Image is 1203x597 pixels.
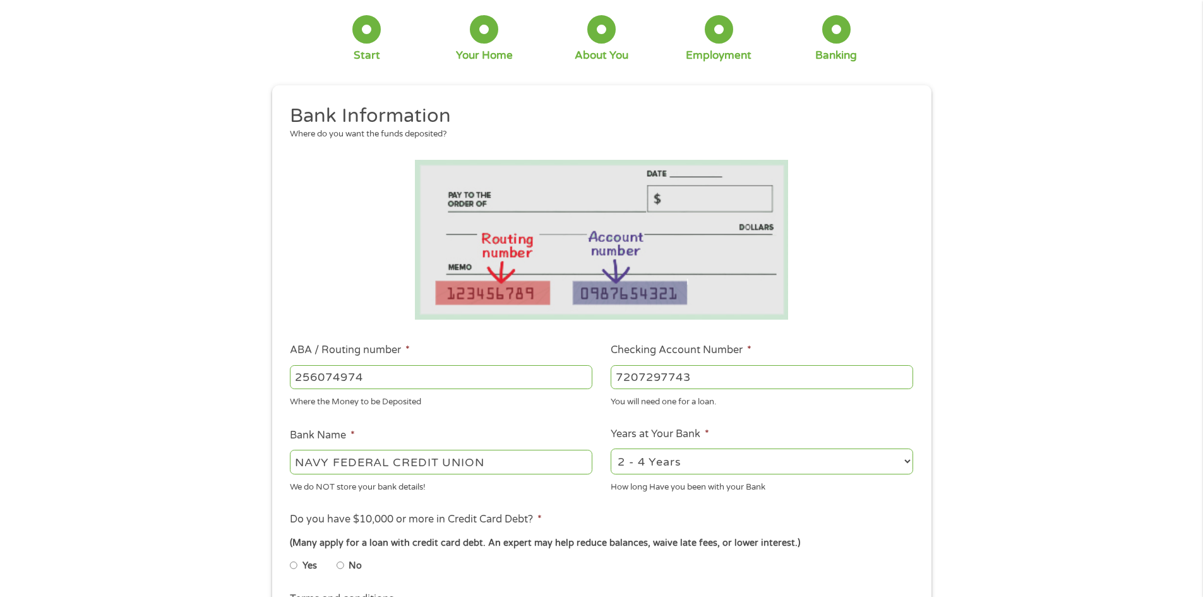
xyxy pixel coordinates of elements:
[290,476,592,493] div: We do NOT store your bank details!
[290,344,410,357] label: ABA / Routing number
[290,392,592,409] div: Where the Money to be Deposited
[815,49,857,63] div: Banking
[611,392,913,409] div: You will need one for a loan.
[302,559,317,573] label: Yes
[611,476,913,493] div: How long Have you been with your Bank
[349,559,362,573] label: No
[575,49,628,63] div: About You
[290,536,913,550] div: (Many apply for a loan with credit card debt. An expert may help reduce balances, waive late fees...
[456,49,513,63] div: Your Home
[611,365,913,389] input: 345634636
[354,49,380,63] div: Start
[290,365,592,389] input: 263177916
[290,128,904,141] div: Where do you want the funds deposited?
[290,429,355,442] label: Bank Name
[290,513,542,526] label: Do you have $10,000 or more in Credit Card Debt?
[290,104,904,129] h2: Bank Information
[611,428,709,441] label: Years at Your Bank
[415,160,789,320] img: Routing number location
[611,344,751,357] label: Checking Account Number
[686,49,751,63] div: Employment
